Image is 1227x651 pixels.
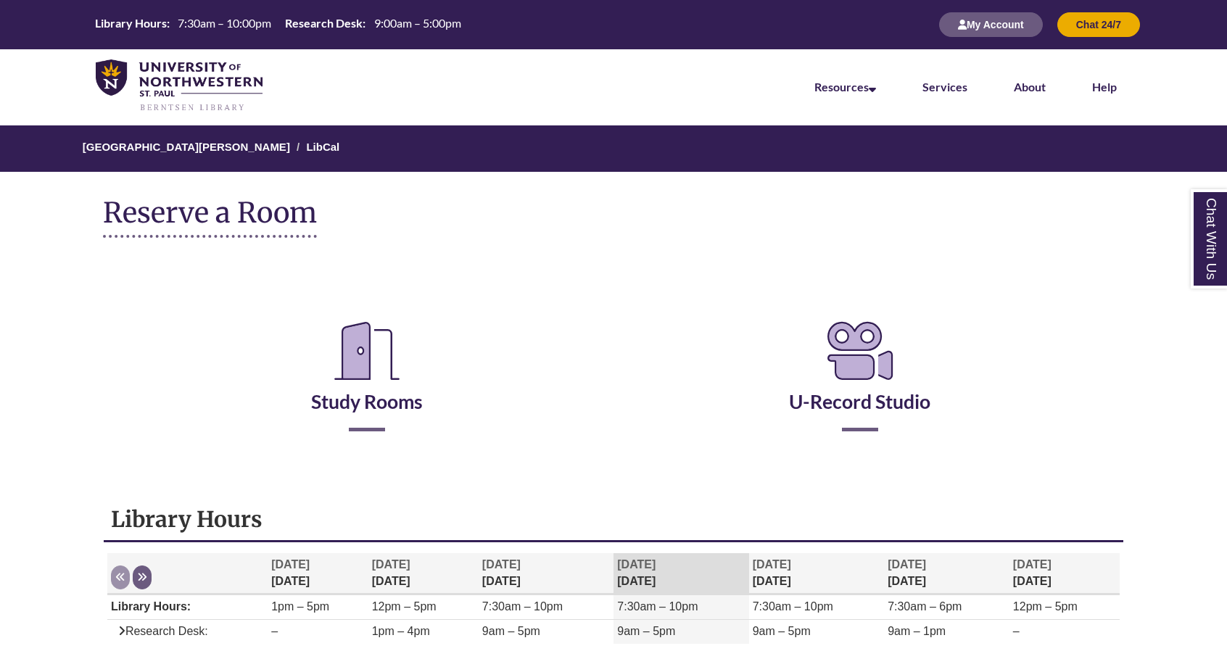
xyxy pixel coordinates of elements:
[271,558,310,571] span: [DATE]
[89,15,172,31] th: Library Hours:
[83,141,290,153] a: [GEOGRAPHIC_DATA][PERSON_NAME]
[96,59,263,112] img: UNWSP Library Logo
[103,125,1124,172] nav: Breadcrumb
[368,553,479,594] th: [DATE]
[617,558,656,571] span: [DATE]
[789,354,930,413] a: U-Record Studio
[311,354,423,413] a: Study Rooms
[111,505,1116,533] h1: Library Hours
[884,553,1009,594] th: [DATE]
[103,274,1124,474] div: Reserve a Room
[753,600,833,613] span: 7:30am – 10pm
[814,80,876,94] a: Resources
[888,625,946,637] span: 9am – 1pm
[482,600,563,613] span: 7:30am – 10pm
[749,553,884,594] th: [DATE]
[374,16,461,30] span: 9:00am – 5:00pm
[268,553,368,594] th: [DATE]
[1009,553,1120,594] th: [DATE]
[89,15,466,34] a: Hours Today
[479,553,613,594] th: [DATE]
[178,16,271,30] span: 7:30am – 10:00pm
[372,600,437,613] span: 12pm – 5pm
[1013,558,1052,571] span: [DATE]
[1057,12,1140,37] button: Chat 24/7
[1013,625,1020,637] span: –
[271,625,278,637] span: –
[1013,600,1078,613] span: 12pm – 5pm
[482,625,540,637] span: 9am – 5pm
[1057,18,1140,30] a: Chat 24/7
[306,141,339,153] a: LibCal
[613,553,748,594] th: [DATE]
[753,625,811,637] span: 9am – 5pm
[888,558,926,571] span: [DATE]
[89,15,466,33] table: Hours Today
[617,625,675,637] span: 9am – 5pm
[753,558,791,571] span: [DATE]
[111,565,130,589] button: Previous week
[279,15,368,31] th: Research Desk:
[939,12,1043,37] button: My Account
[1014,80,1046,94] a: About
[617,600,698,613] span: 7:30am – 10pm
[107,595,268,620] td: Library Hours:
[372,558,410,571] span: [DATE]
[103,197,317,238] h1: Reserve a Room
[133,565,152,589] button: Next week
[482,558,521,571] span: [DATE]
[1092,80,1117,94] a: Help
[888,600,962,613] span: 7:30am – 6pm
[372,625,430,637] span: 1pm – 4pm
[111,625,208,637] span: Research Desk:
[271,600,329,613] span: 1pm – 5pm
[922,80,967,94] a: Services
[939,18,1043,30] a: My Account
